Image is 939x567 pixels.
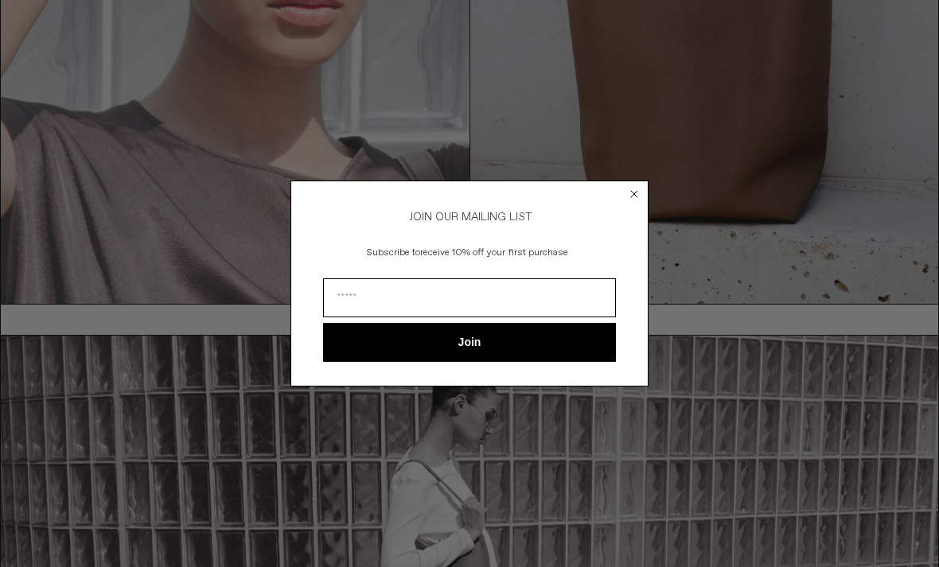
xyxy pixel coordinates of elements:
[407,210,532,224] span: JOIN OUR MAILING LIST
[323,323,616,362] button: Join
[367,247,420,259] span: Subscribe to
[420,247,568,259] span: receive 10% off your first purchase
[323,278,616,317] input: Email
[626,186,642,202] button: Close dialog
